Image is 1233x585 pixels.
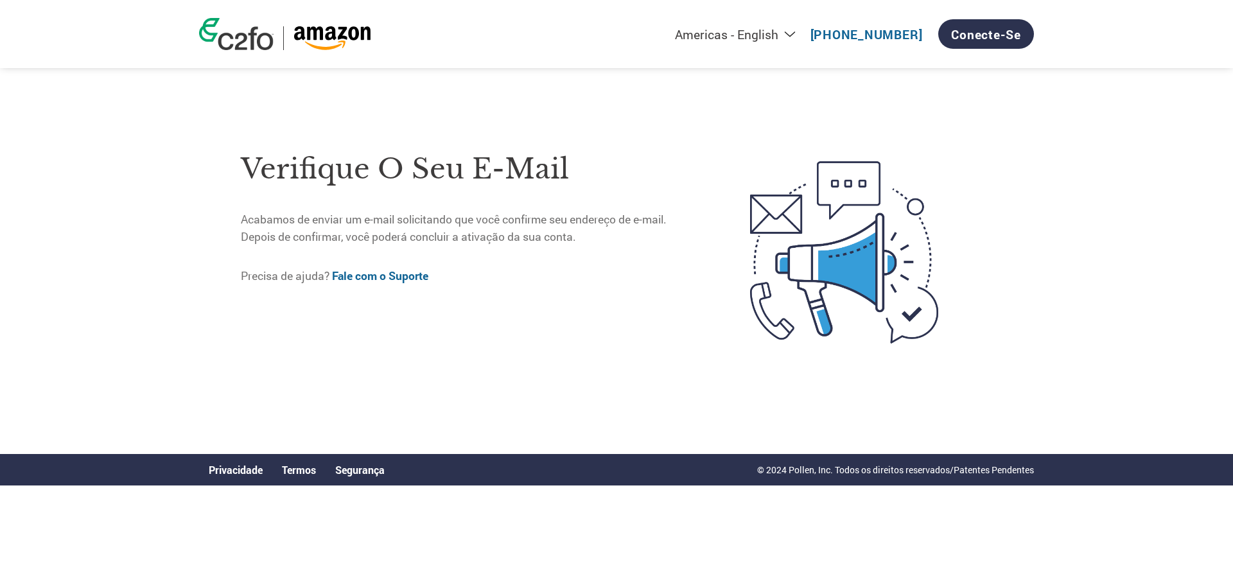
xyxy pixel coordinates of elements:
h1: Verifique o seu e-mail [241,148,696,190]
p: Acabamos de enviar um e-mail solicitando que você confirme seu endereço de e-mail. Depois de conf... [241,211,696,245]
a: Segurança [335,463,385,476]
p: © 2024 Pollen, Inc. Todos os direitos reservados/Patentes Pendentes [757,463,1034,476]
a: Privacidade [209,463,263,476]
a: Fale com o Suporte [332,268,428,283]
img: c2fo logo [199,18,274,50]
a: Termos [282,463,316,476]
a: Conecte-se [938,19,1034,49]
img: open-email [696,138,992,367]
a: [PHONE_NUMBER] [810,26,923,42]
img: Amazon [293,26,371,50]
p: Precisa de ajuda? [241,268,696,284]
